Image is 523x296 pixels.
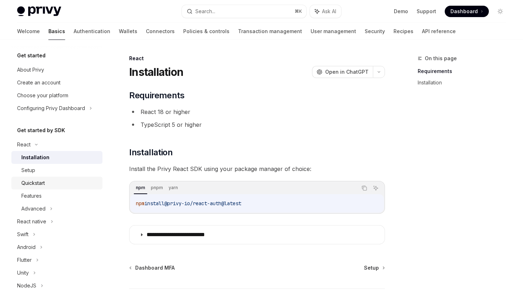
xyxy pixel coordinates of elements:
[129,55,385,62] div: React
[21,153,49,162] div: Installation
[495,6,506,17] button: Toggle dark mode
[17,66,44,74] div: About Privy
[182,5,306,18] button: Search...⌘K
[136,200,144,207] span: npm
[17,104,85,113] div: Configuring Privy Dashboard
[238,23,302,40] a: Transaction management
[445,6,489,17] a: Dashboard
[119,23,137,40] a: Wallets
[360,183,369,193] button: Copy the contents from the code block
[17,126,65,135] h5: Get started by SDK
[146,23,175,40] a: Connectors
[11,63,102,76] a: About Privy
[144,200,164,207] span: install
[11,164,102,177] a: Setup
[74,23,110,40] a: Authentication
[17,281,36,290] div: NodeJS
[195,7,215,16] div: Search...
[135,264,175,271] span: Dashboard MFA
[325,68,369,76] span: Open in ChatGPT
[134,183,147,192] div: npm
[17,91,68,100] div: Choose your platform
[17,78,60,87] div: Create an account
[129,107,385,117] li: React 18 or higher
[17,230,28,239] div: Swift
[17,140,31,149] div: React
[17,269,29,277] div: Unity
[417,8,436,15] a: Support
[130,264,175,271] a: Dashboard MFA
[11,76,102,89] a: Create an account
[21,166,35,175] div: Setup
[425,54,457,63] span: On this page
[183,23,229,40] a: Policies & controls
[450,8,478,15] span: Dashboard
[129,90,184,101] span: Requirements
[21,192,42,200] div: Features
[21,204,46,213] div: Advanced
[17,217,46,226] div: React native
[394,8,408,15] a: Demo
[129,147,173,158] span: Installation
[17,23,40,40] a: Welcome
[418,66,512,77] a: Requirements
[48,23,65,40] a: Basics
[129,66,183,78] h1: Installation
[11,177,102,189] a: Quickstart
[11,89,102,102] a: Choose your platform
[17,243,36,251] div: Android
[17,6,61,16] img: light logo
[11,151,102,164] a: Installation
[418,77,512,88] a: Installation
[17,256,32,264] div: Flutter
[393,23,413,40] a: Recipes
[312,66,373,78] button: Open in ChatGPT
[310,5,341,18] button: Ask AI
[365,23,385,40] a: Security
[167,183,180,192] div: yarn
[21,179,45,187] div: Quickstart
[364,264,379,271] span: Setup
[295,9,302,14] span: ⌘ K
[149,183,165,192] div: pnpm
[164,200,241,207] span: @privy-io/react-auth@latest
[11,189,102,202] a: Features
[129,120,385,130] li: TypeScript 5 or higher
[129,164,385,174] span: Install the Privy React SDK using your package manager of choice:
[17,51,46,60] h5: Get started
[371,183,380,193] button: Ask AI
[422,23,456,40] a: API reference
[364,264,384,271] a: Setup
[322,8,336,15] span: Ask AI
[311,23,356,40] a: User management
